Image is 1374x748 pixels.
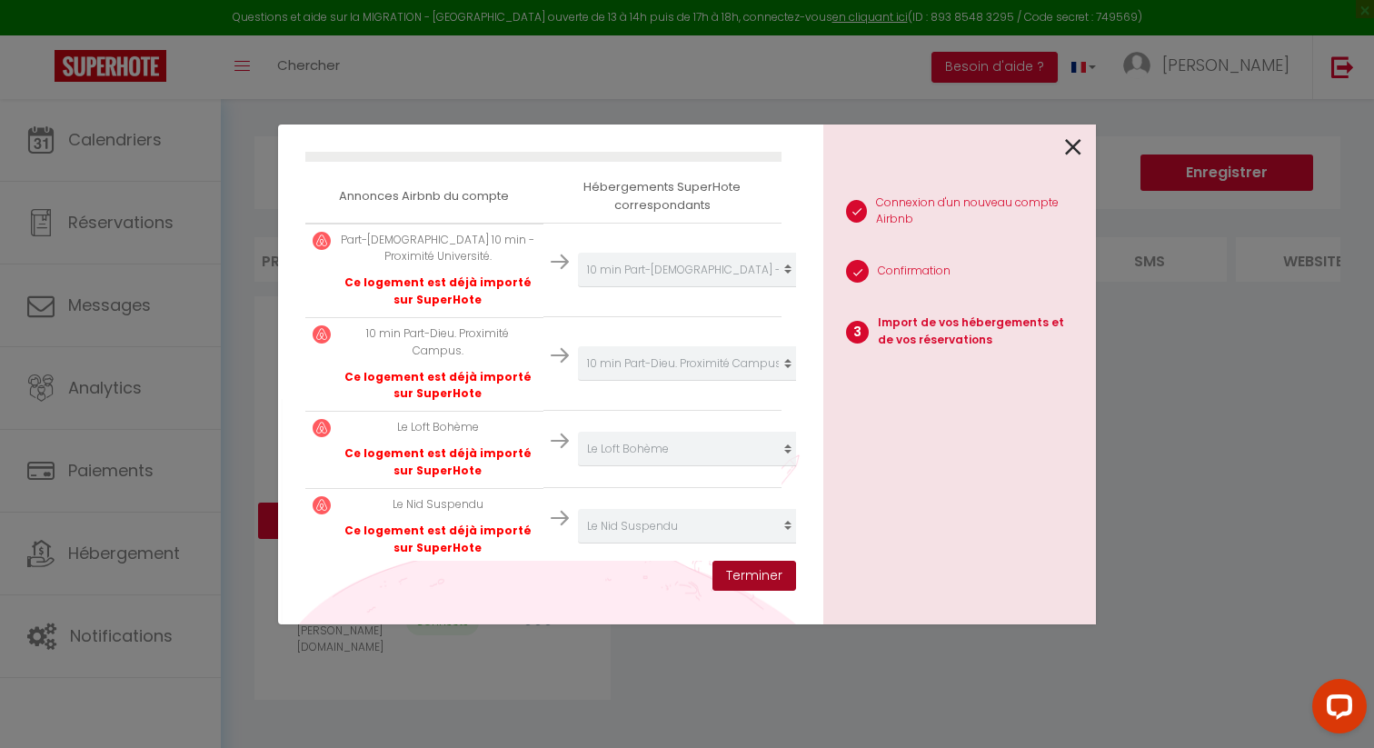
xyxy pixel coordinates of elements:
[340,419,536,436] p: Le Loft Bohème
[340,274,536,309] p: Ce logement est déjà importé sur SuperHote
[340,325,536,360] p: 10 min Part-Dieu. Proximité Campus.
[340,232,536,266] p: Part-[DEMOGRAPHIC_DATA] 10 min - Proximité Université.
[340,496,536,514] p: Le Nid Suspendu
[878,314,1081,349] p: Import de vos hébergements et de vos réservations
[878,263,951,280] p: Confirmation
[876,194,1081,229] p: Connexion d'un nouveau compte Airbnb
[340,369,536,404] p: Ce logement est déjà importé sur SuperHote
[543,171,782,223] th: Hébergements SuperHote correspondants
[340,445,536,480] p: Ce logement est déjà importé sur SuperHote
[712,561,796,592] button: Terminer
[305,171,543,223] th: Annonces Airbnb du compte
[340,523,536,557] p: Ce logement est déjà importé sur SuperHote
[1298,672,1374,748] iframe: LiveChat chat widget
[846,321,869,344] span: 3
